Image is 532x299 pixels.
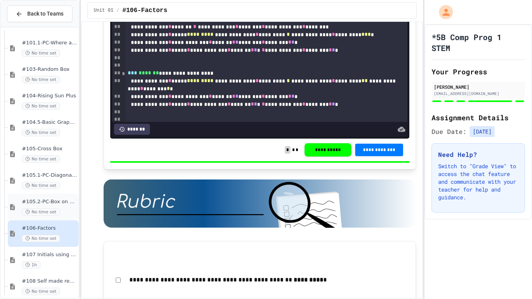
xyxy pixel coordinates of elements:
span: #101.1-PC-Where am I? [22,40,77,46]
span: #106-Factors [22,225,77,232]
h3: Need Help? [438,150,518,159]
h2: Your Progress [432,66,525,77]
span: No time set [22,102,60,110]
span: #105-Cross Box [22,146,77,152]
span: No time set [22,288,60,295]
span: #105.1-PC-Diagonal line [22,172,77,179]
div: My Account [431,3,455,21]
div: [EMAIL_ADDRESS][DOMAIN_NAME] [434,91,523,97]
p: Switch to "Grade View" to access the chat feature and communicate with your teacher for help and ... [438,162,518,201]
button: Back to Teams [7,5,72,22]
span: / [116,7,119,14]
span: #107 Initials using shapes(11pts) [22,252,77,258]
span: Unit 01 [94,7,113,14]
span: #103-Random Box [22,66,77,73]
span: No time set [22,235,60,242]
span: No time set [22,129,60,136]
span: Back to Teams [27,10,63,18]
span: #105.2-PC-Box on Box [22,199,77,205]
div: [PERSON_NAME] [434,83,523,90]
span: #104.5-Basic Graphics Review [22,119,77,126]
span: #104-Rising Sun Plus [22,93,77,99]
span: No time set [22,49,60,57]
span: No time set [22,76,60,83]
h1: *5B Comp Prog 1 STEM [432,32,525,53]
span: [DATE] [470,126,495,137]
span: Due Date: [432,127,467,136]
span: #108 Self made review (15pts) [22,278,77,285]
span: #106-Factors [122,6,167,15]
span: No time set [22,182,60,189]
span: 1h [22,261,41,269]
span: No time set [22,155,60,163]
span: No time set [22,208,60,216]
h2: Assignment Details [432,112,525,123]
